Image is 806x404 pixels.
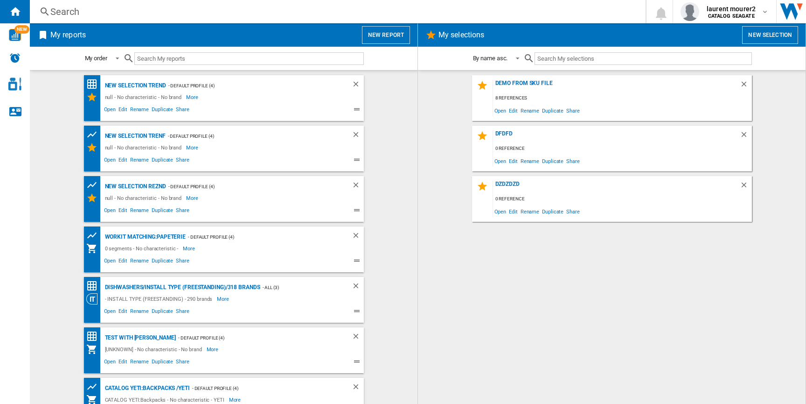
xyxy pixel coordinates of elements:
[190,383,333,394] div: - Default profile (4)
[535,52,751,65] input: Search My selections
[541,205,565,218] span: Duplicate
[507,104,519,117] span: Edit
[493,193,752,205] div: 0 reference
[103,92,187,103] div: null - No characteristic - No brand
[129,105,150,116] span: Rename
[174,307,191,318] span: Share
[519,155,541,167] span: Rename
[565,104,581,117] span: Share
[473,55,508,62] div: By name asc.
[103,156,118,167] span: Open
[740,130,752,143] div: Delete
[352,383,364,394] div: Delete
[8,78,21,91] img: cosmetic-logo.svg
[150,256,174,268] span: Duplicate
[86,92,103,103] div: My Selections
[103,206,118,217] span: Open
[352,80,364,92] div: Delete
[186,192,200,204] span: More
[86,381,103,393] div: Product prices grid
[86,179,103,191] div: Product prices grid
[103,256,118,268] span: Open
[362,26,410,44] button: New report
[103,142,187,153] div: null - No characteristic - No brand
[50,5,621,18] div: Search
[86,230,103,241] div: Product prices grid
[217,293,230,305] span: More
[166,181,333,192] div: - Default profile (4)
[103,80,166,92] div: New selection trend
[85,55,107,62] div: My order
[117,156,129,167] span: Edit
[134,52,364,65] input: Search My reports
[507,155,519,167] span: Edit
[150,105,174,116] span: Duplicate
[86,142,103,153] div: My Selections
[507,205,519,218] span: Edit
[103,243,183,254] div: 0 segments - No characteristic -
[740,80,752,92] div: Delete
[708,13,755,19] b: CATALOG SEAGATE
[742,26,798,44] button: New selection
[49,26,88,44] h2: My reports
[86,78,103,90] div: Price Matrix
[207,344,220,355] span: More
[352,332,364,344] div: Delete
[117,256,129,268] span: Edit
[541,104,565,117] span: Duplicate
[565,205,581,218] span: Share
[183,243,196,254] span: More
[174,156,191,167] span: Share
[103,293,217,305] div: - INSTALL TYPE (FREESTANDING) - 290 brands
[519,205,541,218] span: Rename
[352,130,364,142] div: Delete
[352,282,364,293] div: Delete
[166,80,333,92] div: - Default profile (4)
[14,25,29,34] span: NEW
[707,4,756,14] span: laurent mourer2
[150,357,174,369] span: Duplicate
[565,155,581,167] span: Share
[9,52,21,64] img: alerts-logo.svg
[176,332,333,344] div: - Default profile (4)
[174,105,191,116] span: Share
[352,181,364,192] div: Delete
[86,293,103,305] div: Category View
[103,192,187,204] div: null - No characteristic - No brand
[117,357,129,369] span: Edit
[103,282,260,293] div: Dishwashers/INSTALL TYPE (FREESTANDING)/318 brands
[103,344,207,355] div: [UNKNOWN] - No characteristic - No brand
[129,156,150,167] span: Rename
[103,383,190,394] div: CATALOG YETI:Backpacks /YETI
[174,206,191,217] span: Share
[129,206,150,217] span: Rename
[493,205,508,218] span: Open
[103,307,118,318] span: Open
[86,129,103,141] div: Product prices grid
[150,307,174,318] span: Duplicate
[129,357,150,369] span: Rename
[493,104,508,117] span: Open
[9,29,21,41] img: wise-card.svg
[493,130,740,143] div: dfdfd
[86,344,103,355] div: My Assortment
[129,256,150,268] span: Rename
[129,307,150,318] span: Rename
[186,142,200,153] span: More
[117,206,129,217] span: Edit
[740,181,752,193] div: Delete
[519,104,541,117] span: Rename
[493,92,752,104] div: 8 references
[103,130,166,142] div: New selection trenf
[166,130,333,142] div: - Default profile (4)
[493,181,740,193] div: dzdzdzd
[437,26,486,44] h2: My selections
[174,357,191,369] span: Share
[86,192,103,204] div: My Selections
[186,231,333,243] div: - Default profile (4)
[103,105,118,116] span: Open
[86,280,103,292] div: Price Matrix
[260,282,333,293] div: - ALL (3)
[493,80,740,92] div: demo from sku file
[493,155,508,167] span: Open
